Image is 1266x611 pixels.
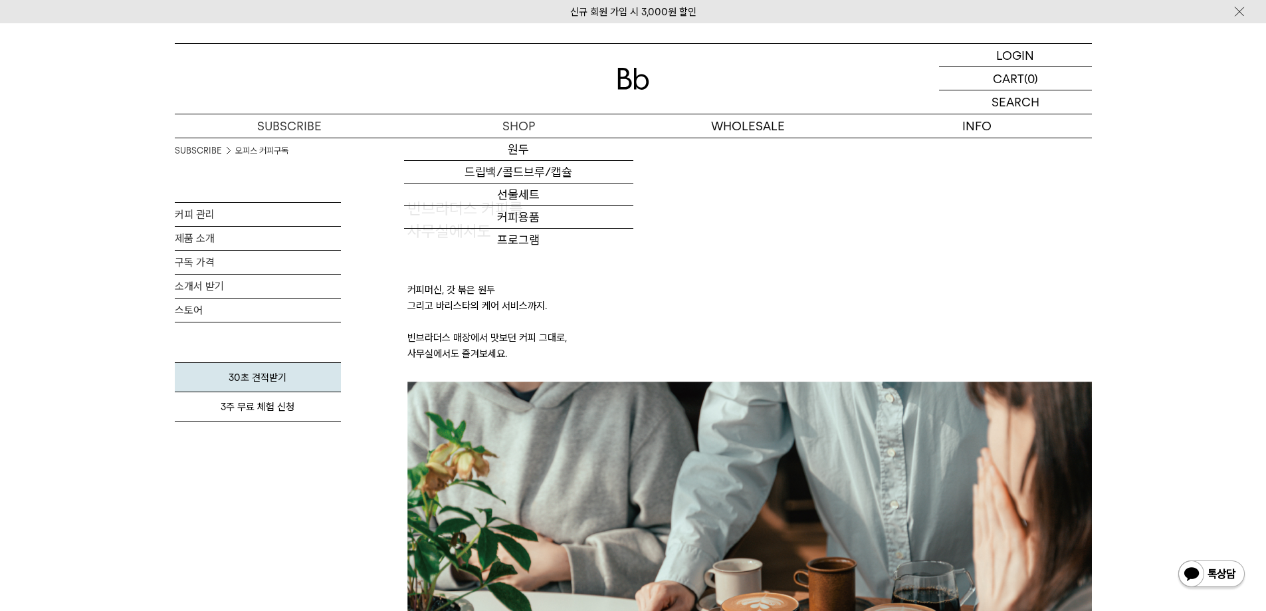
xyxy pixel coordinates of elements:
a: 커피용품 [404,206,633,229]
p: CART [993,67,1024,90]
a: 프로그램 [404,229,633,251]
p: 커피머신, 갓 볶은 원두 그리고 바리스타의 케어 서비스까지. 빈브라더스 매장에서 맛보던 커피 그대로, 사무실에서도 즐겨보세요. [407,242,1092,382]
a: CART (0) [939,67,1092,90]
img: 카카오톡 채널 1:1 채팅 버튼 [1177,559,1246,591]
p: SEARCH [992,90,1039,114]
a: 30초 견적받기 [175,362,341,392]
p: WHOLESALE [633,114,863,138]
p: (0) [1024,67,1038,90]
img: 로고 [617,68,649,90]
a: 소개서 받기 [175,275,341,298]
a: 구독 가격 [175,251,341,274]
a: 커피 관리 [175,203,341,226]
a: SUBSCRIBE [175,144,222,158]
p: INFO [863,114,1092,138]
a: 드립백/콜드브루/캡슐 [404,161,633,183]
p: LOGIN [996,44,1034,66]
a: 오피스 커피구독 [235,144,288,158]
a: 스토어 [175,299,341,322]
a: 제품 소개 [175,227,341,250]
a: SUBSCRIBE [175,114,404,138]
a: 3주 무료 체험 신청 [175,392,341,422]
a: 선물세트 [404,183,633,206]
a: 신규 회원 가입 시 3,000원 할인 [570,6,696,18]
a: 원두 [404,138,633,161]
a: LOGIN [939,44,1092,67]
a: SHOP [404,114,633,138]
h2: 빈브라더스 커피를 사무실에서도 [407,197,1092,242]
